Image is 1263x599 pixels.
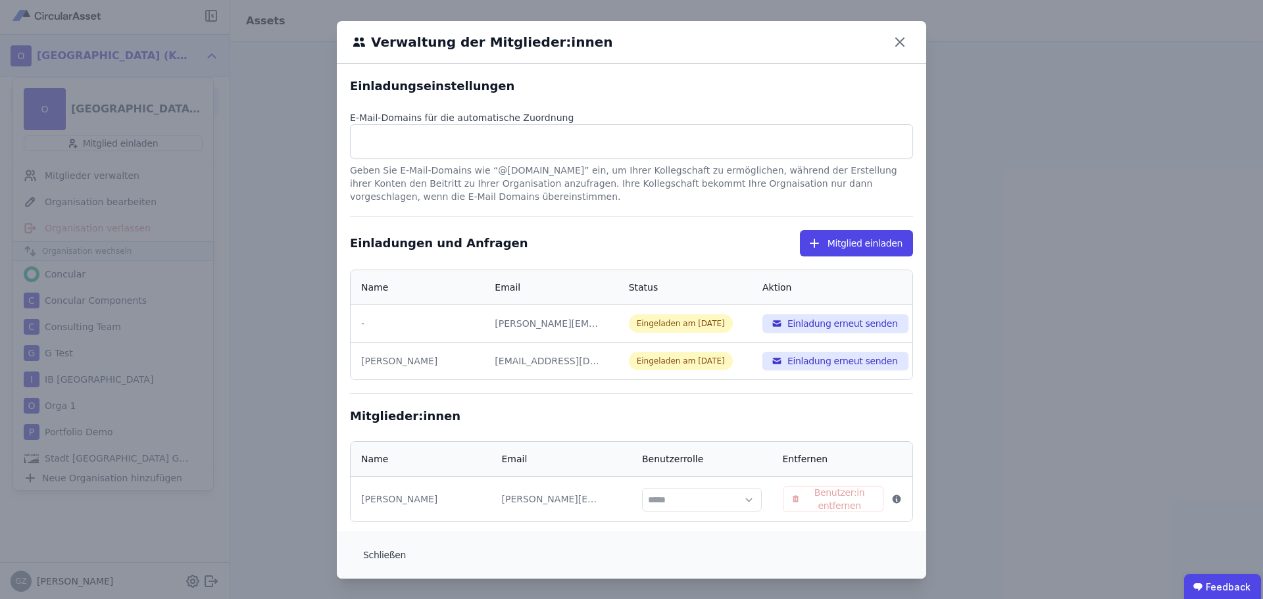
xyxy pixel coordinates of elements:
div: Geben Sie E-Mail-Domains wie “@[DOMAIN_NAME]” ein, um Ihrer Kollegschaft zu ermöglichen, während ... [350,158,913,203]
button: Benutzer:in entfernen [783,486,884,512]
div: Benutzerrolle [642,452,703,466]
h6: Verwaltung der Mitglieder:innen [366,32,612,52]
div: [PERSON_NAME] [361,492,481,506]
button: Einladung erneut senden [762,314,908,333]
div: - [361,317,474,330]
button: Mitglied einladen [800,230,913,256]
div: Einladungseinstellungen [350,77,913,95]
div: Email [502,452,528,466]
button: Einladung erneut senden [762,352,908,370]
div: [PERSON_NAME][EMAIL_ADDRESS][DOMAIN_NAME] [495,317,600,330]
div: Email [495,281,520,294]
div: Eingeladen am [DATE] [629,314,733,333]
div: [EMAIL_ADDRESS][DOMAIN_NAME] [495,354,600,368]
div: Aktion [762,281,792,294]
div: Entfernen [783,452,828,466]
div: E-Mail-Domains für die automatische Zuordnung [350,111,913,124]
div: [PERSON_NAME][EMAIL_ADDRESS][DOMAIN_NAME] [502,492,601,506]
div: Mitglieder:innen [350,407,913,425]
div: Status [629,281,658,294]
button: Schließen [353,542,416,568]
div: Einladungen und Anfragen [350,234,528,252]
div: Name [361,281,388,294]
div: Name [361,452,388,466]
div: Eingeladen am [DATE] [629,352,733,370]
div: [PERSON_NAME] [361,354,474,368]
